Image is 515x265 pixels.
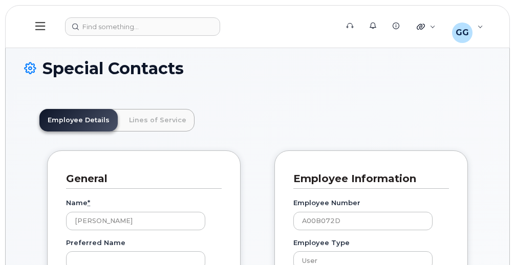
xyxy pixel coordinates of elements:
h1: Special Contacts [24,59,491,77]
abbr: required [88,198,90,207]
a: Lines of Service [121,109,195,131]
label: Name [66,198,90,208]
h3: Employee Information [293,172,441,186]
label: Employee Type [293,238,350,248]
a: Employee Details [39,109,118,131]
label: Employee Number [293,198,360,208]
label: Preferred Name [66,238,125,248]
h3: General [66,172,214,186]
